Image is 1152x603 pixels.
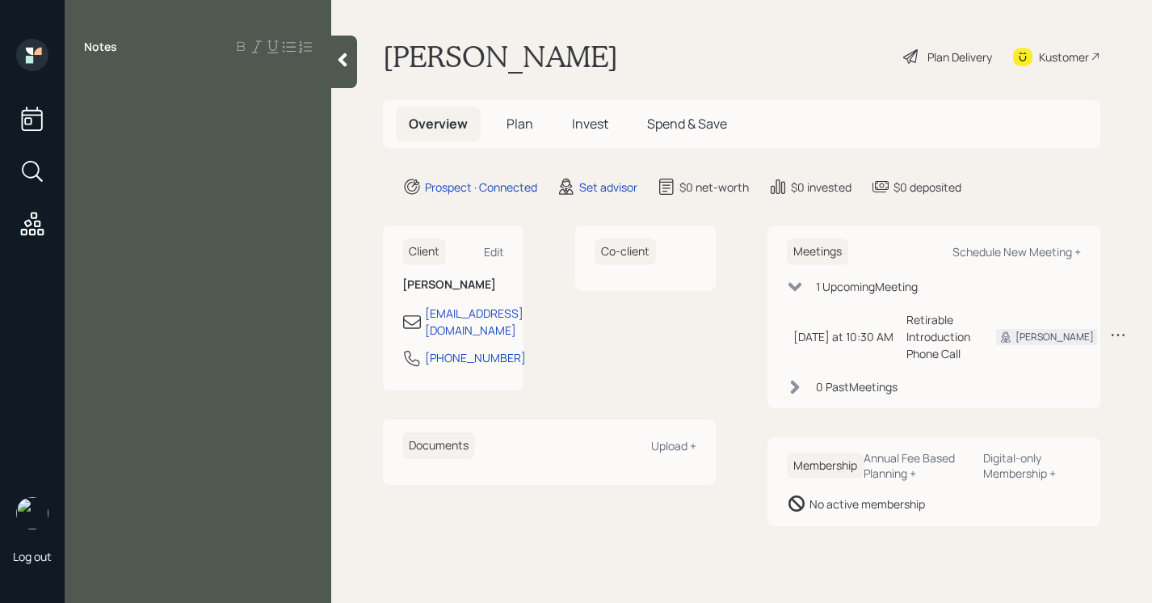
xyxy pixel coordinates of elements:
div: $0 net-worth [679,179,749,196]
h6: Documents [402,432,475,459]
div: 0 Past Meeting s [816,378,898,395]
div: Schedule New Meeting + [952,244,1081,259]
span: Spend & Save [647,115,727,133]
h6: Membership [787,453,864,479]
span: Overview [409,115,468,133]
div: Prospect · Connected [425,179,537,196]
h6: Client [402,238,446,265]
div: [PERSON_NAME] [1015,330,1094,344]
div: Plan Delivery [927,48,992,65]
div: Log out [13,549,52,564]
div: Edit [484,244,504,259]
span: Invest [572,115,608,133]
label: Notes [84,39,117,55]
div: [PHONE_NUMBER] [425,349,526,366]
div: Upload + [651,438,696,453]
div: [DATE] at 10:30 AM [793,328,893,345]
div: $0 invested [791,179,851,196]
h6: Meetings [787,238,848,265]
div: No active membership [809,495,925,512]
h6: [PERSON_NAME] [402,278,504,292]
div: Kustomer [1039,48,1089,65]
span: Plan [507,115,533,133]
div: Annual Fee Based Planning + [864,450,970,481]
div: Retirable Introduction Phone Call [906,311,970,362]
h6: Co-client [595,238,656,265]
div: [EMAIL_ADDRESS][DOMAIN_NAME] [425,305,523,339]
div: 1 Upcoming Meeting [816,278,918,295]
div: Set advisor [579,179,637,196]
div: Digital-only Membership + [983,450,1081,481]
img: retirable_logo.png [16,497,48,529]
h1: [PERSON_NAME] [383,39,618,74]
div: $0 deposited [893,179,961,196]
